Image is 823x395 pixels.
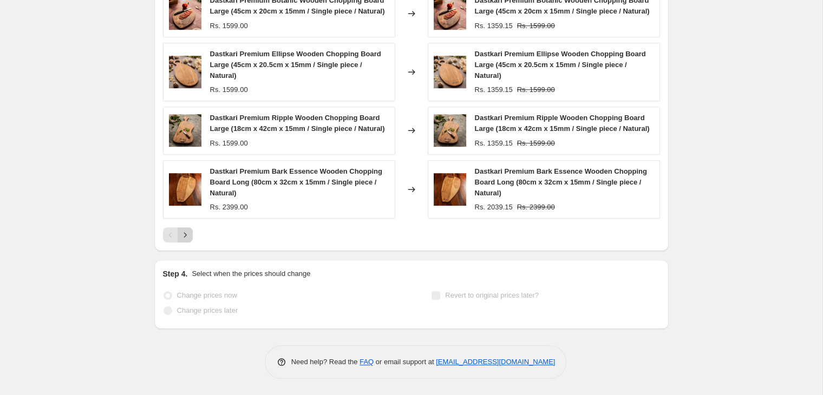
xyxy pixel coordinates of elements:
p: Select when the prices should change [192,268,310,279]
h2: Step 4. [163,268,188,279]
span: Dastkari Premium Ripple Wooden Chopping Board Large (18cm x 42cm x 15mm / Single piece / Natural) [210,114,385,133]
img: 04img1_80x.png [169,114,201,147]
span: Change prices later [177,306,238,314]
div: Rs. 1359.15 [475,138,513,149]
span: Dastkari Premium Bark Essence Wooden Chopping Board Long (80cm x 32cm x 15mm / Single piece / Nat... [475,167,647,197]
img: 04img1_80x.png [434,114,466,147]
nav: Pagination [163,227,193,242]
span: Dastkari Premium Bark Essence Wooden Chopping Board Long (80cm x 32cm x 15mm / Single piece / Nat... [210,167,382,197]
div: Rs. 1599.00 [210,138,248,149]
img: 03img1_80x.png [434,56,466,88]
button: Next [178,227,193,242]
div: Rs. 2039.15 [475,202,513,213]
div: Rs. 1359.15 [475,84,513,95]
img: 03img1_80x.png [169,56,201,88]
strike: Rs. 1599.00 [517,84,555,95]
span: Change prices now [177,291,237,299]
span: Dastkari Premium Ellipse Wooden Chopping Board Large (45cm x 20.5cm x 15mm / Single piece / Natural) [210,50,381,80]
span: or email support at [374,358,436,366]
div: Rs. 1359.15 [475,21,513,31]
strike: Rs. 1599.00 [517,138,555,149]
a: [EMAIL_ADDRESS][DOMAIN_NAME] [436,358,555,366]
strike: Rs. 2399.00 [517,202,555,213]
span: Need help? Read the [291,358,360,366]
div: Rs. 2399.00 [210,202,248,213]
a: FAQ [360,358,374,366]
img: 05img3_80x.png [434,173,466,206]
div: Rs. 1599.00 [210,21,248,31]
strike: Rs. 1599.00 [517,21,555,31]
span: Dastkari Premium Ripple Wooden Chopping Board Large (18cm x 42cm x 15mm / Single piece / Natural) [475,114,650,133]
img: 05img3_80x.png [169,173,201,206]
span: Dastkari Premium Ellipse Wooden Chopping Board Large (45cm x 20.5cm x 15mm / Single piece / Natural) [475,50,646,80]
div: Rs. 1599.00 [210,84,248,95]
span: Revert to original prices later? [445,291,539,299]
